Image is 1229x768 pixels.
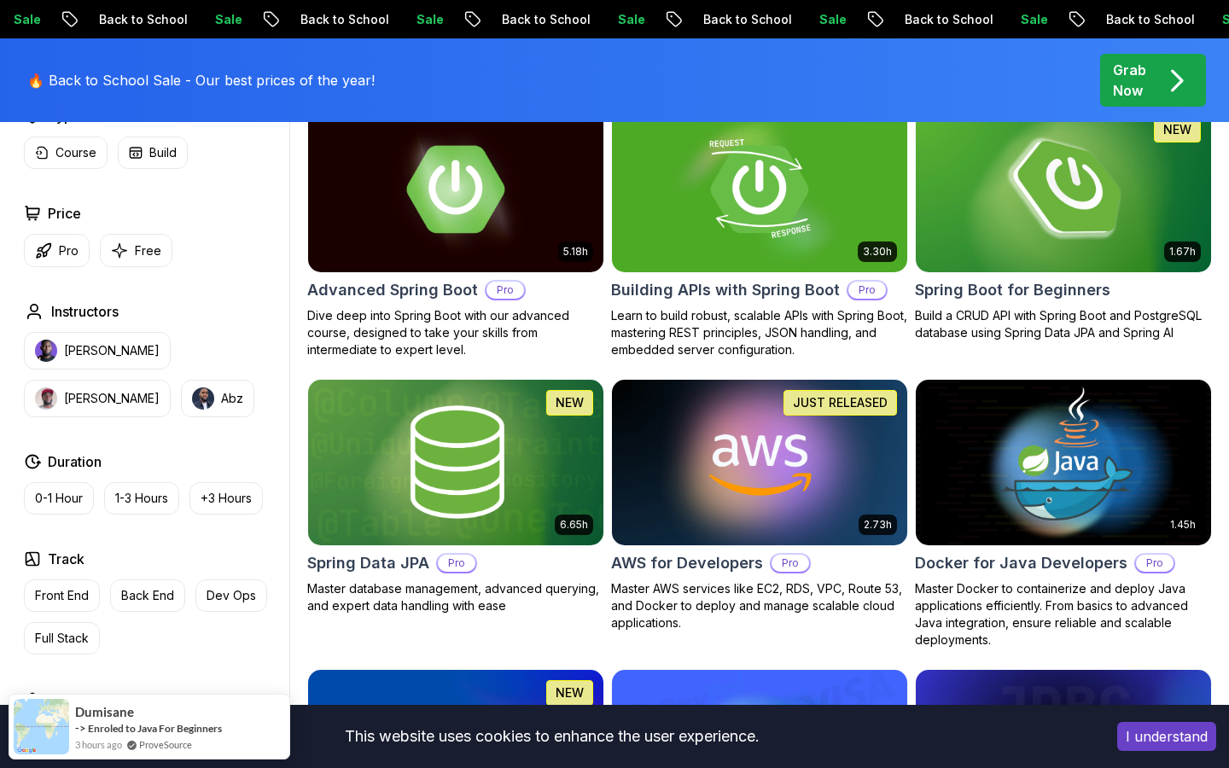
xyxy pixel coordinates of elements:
[307,307,604,358] p: Dive deep into Spring Boot with our advanced course, designed to take your skills from intermedia...
[1170,518,1196,532] p: 1.45h
[877,11,993,28] p: Back to School
[915,551,1127,575] h2: Docker for Java Developers
[48,689,84,709] h2: Level
[24,622,100,655] button: Full Stack
[35,387,57,410] img: instructor img
[35,340,57,362] img: instructor img
[13,718,1092,755] div: This website uses cookies to enhance the user experience.
[201,490,252,507] p: +3 Hours
[75,705,134,719] span: Dumisane
[64,390,160,407] p: [PERSON_NAME]
[908,102,1218,276] img: Spring Boot for Beginners card
[118,137,188,169] button: Build
[104,482,179,515] button: 1-3 Hours
[24,234,90,267] button: Pro
[307,580,604,614] p: Master database management, advanced querying, and expert data handling with ease
[389,11,444,28] p: Sale
[188,11,242,28] p: Sale
[307,379,604,614] a: Spring Data JPA card6.65hNEWSpring Data JPAProMaster database management, advanced querying, and ...
[563,245,588,259] p: 5.18h
[486,282,524,299] p: Pro
[192,387,214,410] img: instructor img
[772,555,809,572] p: Pro
[139,737,192,752] a: ProveSource
[1136,555,1174,572] p: Pro
[560,518,588,532] p: 6.65h
[48,451,102,472] h2: Duration
[556,394,584,411] p: NEW
[35,587,89,604] p: Front End
[48,549,84,569] h2: Track
[24,579,100,612] button: Front End
[591,11,645,28] p: Sale
[792,11,847,28] p: Sale
[55,144,96,161] p: Course
[189,482,263,515] button: +3 Hours
[863,245,892,259] p: 3.30h
[24,332,171,369] button: instructor img[PERSON_NAME]
[100,234,172,267] button: Free
[14,699,69,754] img: provesource social proof notification image
[848,282,886,299] p: Pro
[611,379,908,631] a: AWS for Developers card2.73hJUST RELEASEDAWS for DevelopersProMaster AWS services like EC2, RDS, ...
[59,242,79,259] p: Pro
[121,587,174,604] p: Back End
[612,380,907,545] img: AWS for Developers card
[115,490,168,507] p: 1-3 Hours
[611,106,908,358] a: Building APIs with Spring Boot card3.30hBuilding APIs with Spring BootProLearn to build robust, s...
[1117,722,1216,751] button: Accept cookies
[24,380,171,417] button: instructor img[PERSON_NAME]
[75,721,86,735] span: ->
[1163,121,1191,138] p: NEW
[475,11,591,28] p: Back to School
[88,721,222,736] a: Enroled to Java For Beginners
[915,278,1110,302] h2: Spring Boot for Beginners
[915,106,1212,341] a: Spring Boot for Beginners card1.67hNEWSpring Boot for BeginnersBuild a CRUD API with Spring Boot ...
[35,630,89,647] p: Full Stack
[611,307,908,358] p: Learn to build robust, scalable APIs with Spring Boot, mastering REST principles, JSON handling, ...
[793,394,888,411] p: JUST RELEASED
[308,380,603,545] img: Spring Data JPA card
[993,11,1048,28] p: Sale
[307,106,604,358] a: Advanced Spring Boot card5.18hAdvanced Spring BootProDive deep into Spring Boot with our advanced...
[1079,11,1195,28] p: Back to School
[24,137,108,169] button: Course
[195,579,267,612] button: Dev Ops
[273,11,389,28] p: Back to School
[135,242,161,259] p: Free
[556,684,584,701] p: NEW
[612,107,907,272] img: Building APIs with Spring Boot card
[51,301,119,322] h2: Instructors
[181,380,254,417] button: instructor imgAbz
[916,380,1211,545] img: Docker for Java Developers card
[915,307,1212,341] p: Build a CRUD API with Spring Boot and PostgreSQL database using Spring Data JPA and Spring AI
[221,390,243,407] p: Abz
[611,580,908,631] p: Master AWS services like EC2, RDS, VPC, Route 53, and Docker to deploy and manage scalable cloud ...
[1113,60,1146,101] p: Grab Now
[110,579,185,612] button: Back End
[27,70,375,90] p: 🔥 Back to School Sale - Our best prices of the year!
[75,737,122,752] span: 3 hours ago
[438,555,475,572] p: Pro
[915,580,1212,649] p: Master Docker to containerize and deploy Java applications efficiently. From basics to advanced J...
[207,587,256,604] p: Dev Ops
[149,144,177,161] p: Build
[1169,245,1196,259] p: 1.67h
[24,482,94,515] button: 0-1 Hour
[48,203,81,224] h2: Price
[72,11,188,28] p: Back to School
[308,107,603,272] img: Advanced Spring Boot card
[864,518,892,532] p: 2.73h
[915,379,1212,649] a: Docker for Java Developers card1.45hDocker for Java DevelopersProMaster Docker to containerize an...
[676,11,792,28] p: Back to School
[307,278,478,302] h2: Advanced Spring Boot
[611,278,840,302] h2: Building APIs with Spring Boot
[307,551,429,575] h2: Spring Data JPA
[611,551,763,575] h2: AWS for Developers
[64,342,160,359] p: [PERSON_NAME]
[35,490,83,507] p: 0-1 Hour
